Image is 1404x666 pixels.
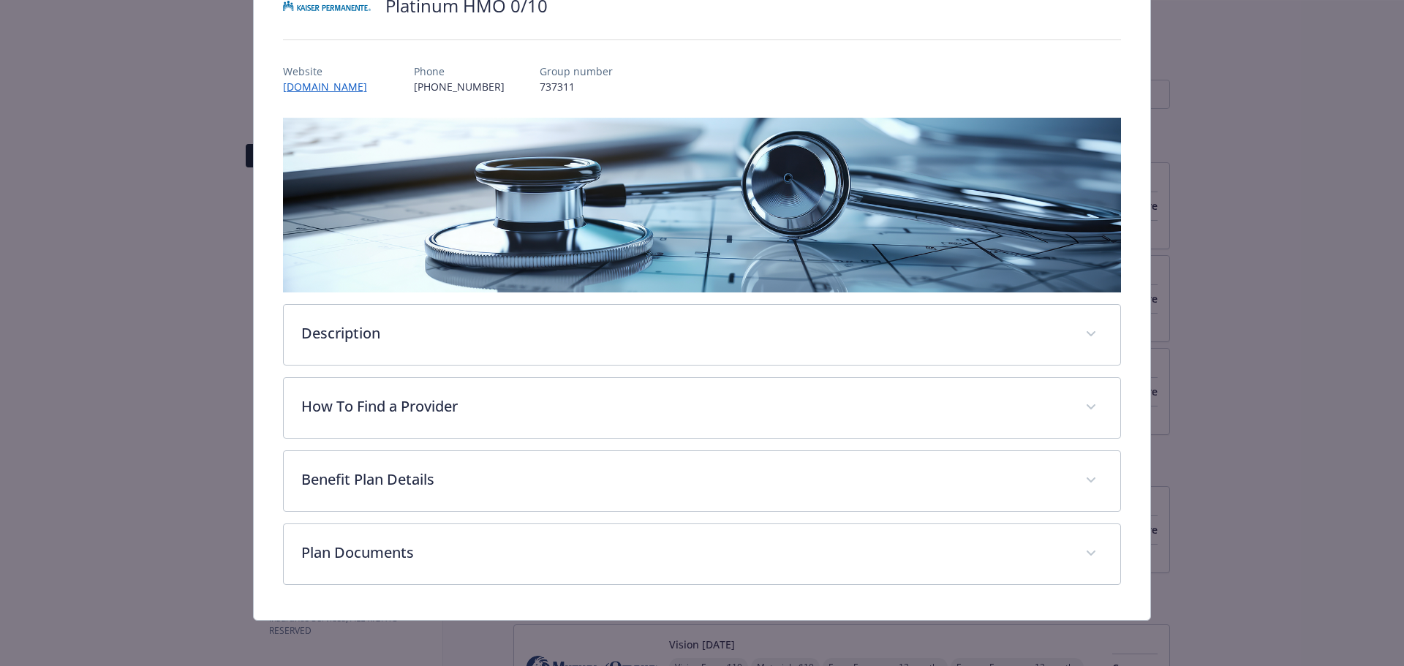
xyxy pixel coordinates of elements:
[301,396,1068,417] p: How To Find a Provider
[301,322,1068,344] p: Description
[284,305,1121,365] div: Description
[414,64,505,79] p: Phone
[283,118,1122,292] img: banner
[414,79,505,94] p: [PHONE_NUMBER]
[283,80,379,94] a: [DOMAIN_NAME]
[301,469,1068,491] p: Benefit Plan Details
[284,378,1121,438] div: How To Find a Provider
[284,524,1121,584] div: Plan Documents
[540,79,613,94] p: 737311
[540,64,613,79] p: Group number
[283,64,379,79] p: Website
[284,451,1121,511] div: Benefit Plan Details
[301,542,1068,564] p: Plan Documents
